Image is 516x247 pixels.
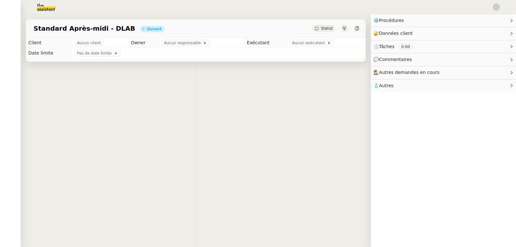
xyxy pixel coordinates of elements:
td: Owner [128,38,159,48]
td: Client [26,38,72,48]
span: Autres [379,83,393,88]
div: ⚙️Procédures [371,14,516,27]
span: Pas de date limite [77,50,114,57]
span: Statut [321,26,333,31]
span: ⚙️ [373,17,407,24]
div: 🧴Autres [371,79,516,92]
span: ⏲️ [373,44,418,49]
span: Tâches [379,44,394,49]
span: Commentaires [379,57,412,62]
td: Date limite [26,48,72,58]
span: 🧴 [373,83,393,88]
span: Aucun client [77,40,101,46]
div: 🕵️Autres demandes en cours [371,66,516,79]
div: 🔐Données client [371,27,516,40]
span: Aucun exécutant [292,40,327,46]
span: Standard Après-midi - DLAB [34,25,135,32]
div: ⏲️Tâches 0:00 [371,40,516,53]
span: Données client [379,31,413,36]
div: Ouvert [147,27,162,31]
span: Autres demandes en cours [379,70,440,75]
span: 🕵️ [373,70,442,75]
div: 💬Commentaires [371,53,516,66]
span: Procédures [379,18,404,23]
span: Aucun responsable [164,40,203,46]
td: Exécutant [244,38,287,48]
nz-tag: 0:00 [399,44,412,50]
span: 🔐 [373,30,415,37]
span: 💬 [373,57,415,62]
